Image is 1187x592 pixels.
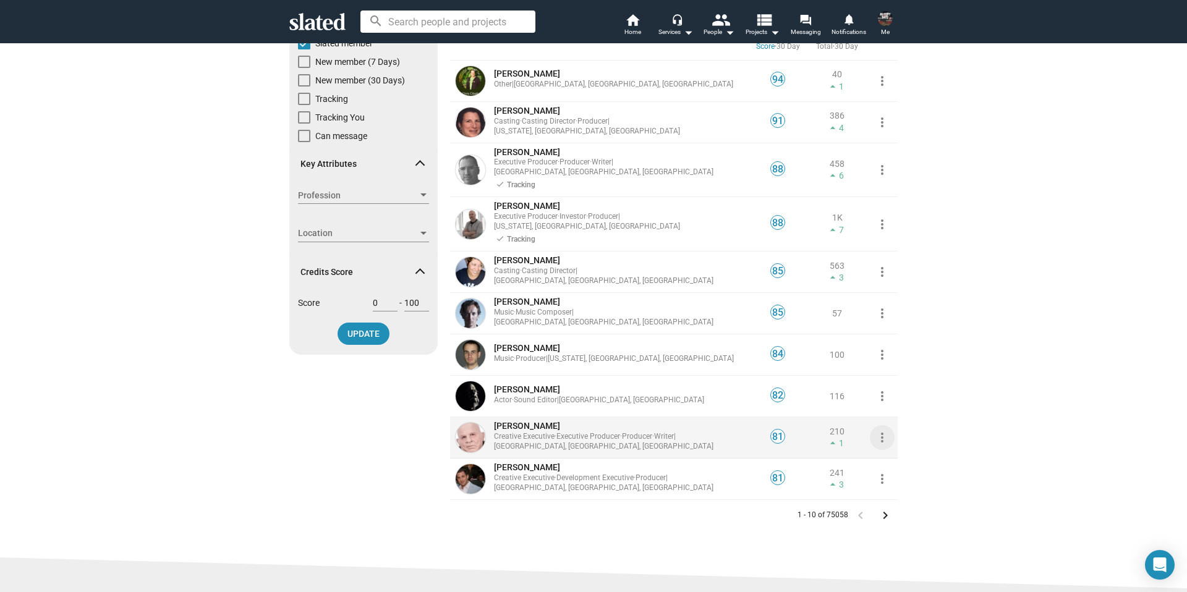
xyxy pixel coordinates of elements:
[830,426,845,436] span: 210
[453,296,488,331] a: Volker Bertelmann
[494,68,733,90] a: [PERSON_NAME]Other|[GEOGRAPHIC_DATA], [GEOGRAPHIC_DATA], [GEOGRAPHIC_DATA]
[832,25,866,40] span: Notifications
[746,25,780,40] span: Projects
[456,381,485,411] img: JAMES MATHER
[756,42,776,51] span: ·
[494,354,516,363] span: Music ·
[830,350,845,360] a: 100
[881,25,890,40] span: Me
[827,122,839,134] mat-icon: arrow_drop_up
[494,212,559,221] span: Executive Producer ·
[494,200,745,245] a: [PERSON_NAME]Executive Producer·Investor·Producer|[US_STATE], [GEOGRAPHIC_DATA], [GEOGRAPHIC_DATA...
[289,252,438,292] mat-expansion-panel-header: Credits Score
[507,180,535,189] span: Tracking
[494,105,745,137] a: [PERSON_NAME]Casting·Casting Director·Producer|[US_STATE], [GEOGRAPHIC_DATA], [GEOGRAPHIC_DATA]
[624,25,641,40] span: Home
[611,12,654,40] a: Home
[516,308,572,316] span: Music Composer
[771,307,785,319] span: 85
[338,323,389,345] button: UPDATE
[494,308,516,316] span: Music ·
[875,347,890,362] mat-icon: more_vert
[315,111,365,124] span: Tracking You
[608,117,610,125] span: |
[494,222,680,230] span: [US_STATE], [GEOGRAPHIC_DATA], [GEOGRAPHIC_DATA]
[315,74,405,87] span: New member (30 Days)
[494,167,713,176] span: [GEOGRAPHIC_DATA], [GEOGRAPHIC_DATA], [GEOGRAPHIC_DATA]
[494,255,560,265] span: [PERSON_NAME]
[810,69,864,93] a: 401
[810,426,864,450] a: 2101
[494,384,560,394] span: [PERSON_NAME]
[494,158,559,166] span: Executive Producer ·
[546,354,548,363] span: |
[453,105,488,140] a: Alexa L. Fogel
[494,420,745,452] a: [PERSON_NAME]Creative Executive·Executive Producer·Producer·Writer|[GEOGRAPHIC_DATA], [GEOGRAPHIC...
[559,212,588,221] span: Investor ·
[611,158,613,166] span: |
[674,432,676,441] span: |
[577,117,608,125] span: Producer
[770,311,785,321] a: 85
[771,265,785,277] span: 85
[848,503,873,528] button: Previous Page
[456,464,485,494] img: Allan Mandelbaum
[556,432,622,441] span: Executive Producer ·
[810,80,864,93] span: 1
[770,394,785,404] a: 82
[770,222,785,232] a: 88
[636,473,666,482] span: Producer
[453,420,488,455] a: David Watkins
[878,508,893,523] mat-icon: keyboard_arrow_right
[830,391,845,401] a: 116
[810,169,864,182] span: 6
[494,296,745,328] a: [PERSON_NAME]Music·Music Composer|[GEOGRAPHIC_DATA], [GEOGRAPHIC_DATA], [GEOGRAPHIC_DATA]
[830,159,845,169] span: 458
[494,318,713,326] span: [GEOGRAPHIC_DATA], [GEOGRAPHIC_DATA], [GEOGRAPHIC_DATA]
[810,111,864,134] a: 3864
[810,122,864,134] span: 4
[300,158,417,170] span: Key Attributes
[360,11,535,33] input: Search people and projects
[875,389,890,404] mat-icon: more_vert
[456,340,485,370] img: Schuyler Weiss
[347,323,380,345] span: UPDATE
[798,510,848,520] span: 1 - 10 of 75058
[494,384,704,406] a: [PERSON_NAME]Actor·Sound Editor|[GEOGRAPHIC_DATA], [GEOGRAPHIC_DATA]
[494,80,512,88] span: Other
[671,14,683,25] mat-icon: headset_mic
[810,437,864,449] span: 1
[770,270,785,280] a: 85
[810,271,864,284] span: 3
[618,212,620,221] span: |
[873,503,898,528] button: Next Page
[770,168,785,178] a: 88
[494,201,560,211] span: [PERSON_NAME]
[494,266,522,275] span: Casting ·
[827,224,839,236] mat-icon: arrow_drop_up
[784,12,827,40] a: Messaging
[572,308,574,316] span: |
[559,158,592,166] span: Producer ·
[548,354,734,363] span: [US_STATE], [GEOGRAPHIC_DATA], [GEOGRAPHIC_DATA]
[843,13,854,25] mat-icon: notifications
[832,308,842,318] span: 57
[453,462,488,496] a: Allan Mandelbaum
[771,74,785,86] span: 94
[456,423,485,452] img: David Watkins
[494,255,745,286] a: [PERSON_NAME]Casting·Casting Director|[GEOGRAPHIC_DATA], [GEOGRAPHIC_DATA], [GEOGRAPHIC_DATA]
[654,12,697,40] button: Services
[712,11,730,28] mat-icon: people
[704,25,734,40] div: People
[456,66,485,96] img: Christopher Cibelli
[373,294,429,322] div: -
[810,213,864,236] a: 1K7
[810,159,864,182] a: 4586
[835,42,858,51] a: 30 Day
[771,348,785,360] span: 84
[771,163,785,175] span: 88
[576,266,577,275] span: |
[494,342,734,365] a: [PERSON_NAME]Music·Producer|[US_STATE], [GEOGRAPHIC_DATA], [GEOGRAPHIC_DATA]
